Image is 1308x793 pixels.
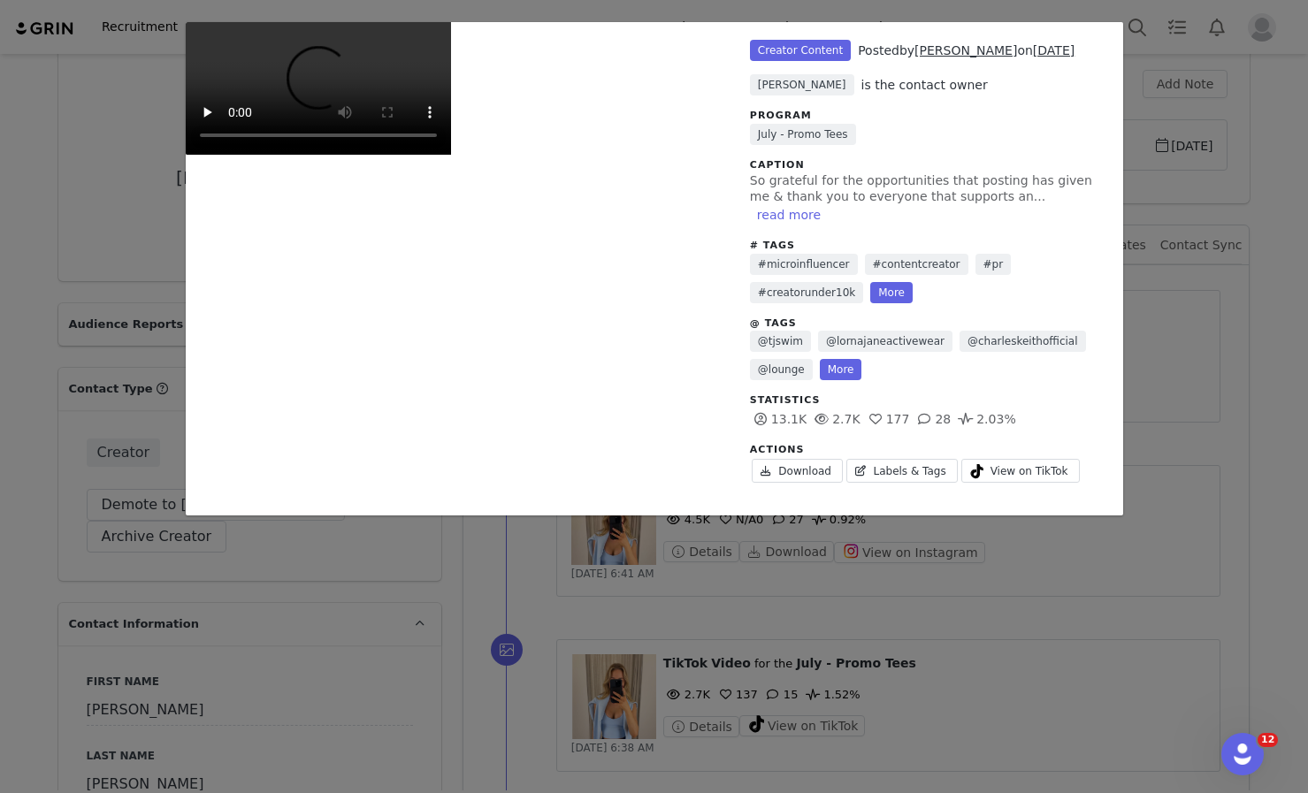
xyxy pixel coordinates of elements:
span: 13.1K [750,412,807,426]
a: #contentcreator [865,254,968,275]
span: View on TikTok [991,463,1068,479]
span: Creator Content [750,40,851,61]
div: @ Tags [750,316,1105,332]
a: More [870,282,913,303]
a: #pr [975,254,1012,275]
div: Unlabeled [186,22,1123,515]
a: @charleskeithofficial [960,331,1086,352]
span: 2.7K [811,412,860,426]
a: @tjswim [750,331,811,352]
span: 177 [865,412,910,426]
span: 2.03% [955,412,1015,426]
div: Caption [750,158,1105,173]
span: by [899,43,1017,57]
div: Program [750,109,1105,124]
div: Statistics [750,393,1105,408]
div: # Tags [750,239,1105,254]
button: read more [750,204,828,225]
span: [PERSON_NAME] [750,74,854,95]
a: [DATE] [1033,43,1075,57]
div: Actions [750,443,1105,458]
a: @lornajaneactivewear [818,331,952,352]
a: View on TikTok [961,459,1080,483]
a: July - Promo Tees [750,124,856,145]
span: 28 [914,412,951,426]
span: 12 [1258,733,1278,747]
a: @lounge [750,359,813,380]
a: #creatorunder10k [750,282,863,303]
div: Posted on [858,42,1075,60]
a: Download [752,459,843,483]
a: #microinfluencer [750,254,858,275]
span: So grateful for the opportunities that posting has given me & thank you to everyone that supports... [750,173,1092,203]
iframe: Intercom live chat [1221,733,1264,775]
a: More [820,359,862,380]
a: [PERSON_NAME] [914,43,1017,57]
div: is the contact owner [861,76,988,95]
a: Labels & Tags [846,459,958,483]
